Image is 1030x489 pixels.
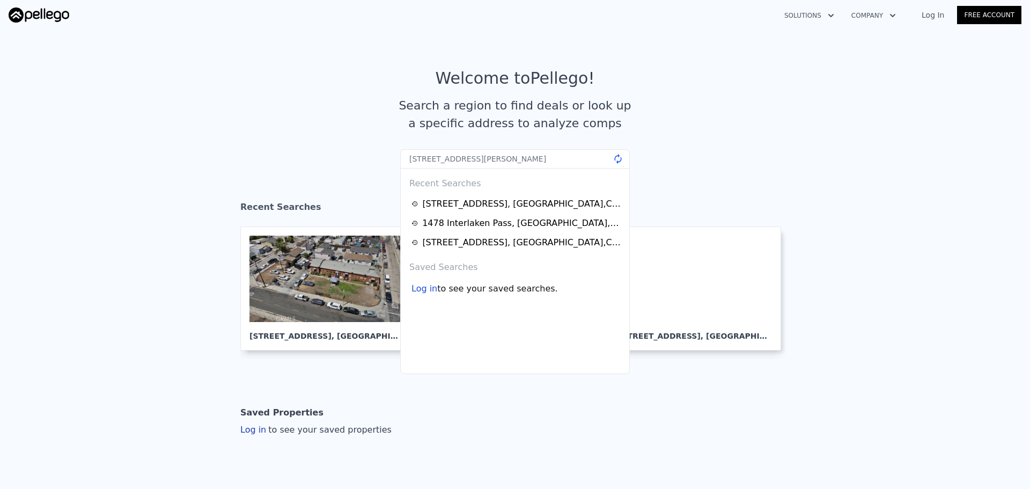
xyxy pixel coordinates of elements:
div: Saved Searches [405,252,625,278]
div: [STREET_ADDRESS] , [GEOGRAPHIC_DATA] , CA 90003 [422,198,622,210]
a: Free Account [957,6,1021,24]
span: to see your saved searches. [437,282,557,295]
div: Welcome to Pellego ! [436,69,595,88]
button: Solutions [776,6,843,25]
span: to see your saved properties [266,425,392,435]
div: [STREET_ADDRESS] , [GEOGRAPHIC_DATA] , CA 91361 [422,236,622,249]
div: Saved Properties [240,402,323,424]
div: Recent Searches [240,192,790,227]
a: [STREET_ADDRESS], [GEOGRAPHIC_DATA],CA 90003 [411,198,622,210]
a: [STREET_ADDRESS], [GEOGRAPHIC_DATA] [240,227,421,351]
button: Company [843,6,904,25]
div: Recent Searches [405,169,625,194]
img: Pellego [9,8,69,23]
a: [STREET_ADDRESS], [GEOGRAPHIC_DATA] [609,227,790,351]
div: 1478 Interlaken Pass , [GEOGRAPHIC_DATA] , GA 30238 [422,217,622,230]
div: Log in [240,424,392,436]
a: 1478 Interlaken Pass, [GEOGRAPHIC_DATA],GA 30238 [411,217,622,230]
input: Search an address or region... [400,149,630,169]
a: Log In [909,10,957,20]
a: [STREET_ADDRESS], [GEOGRAPHIC_DATA],CA 91361 [411,236,622,249]
div: Log in [411,282,437,295]
div: [STREET_ADDRESS] , [GEOGRAPHIC_DATA] [249,322,403,341]
div: Search a region to find deals or look up a specific address to analyze comps [395,97,635,132]
div: [STREET_ADDRESS] , [GEOGRAPHIC_DATA] [619,322,772,341]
